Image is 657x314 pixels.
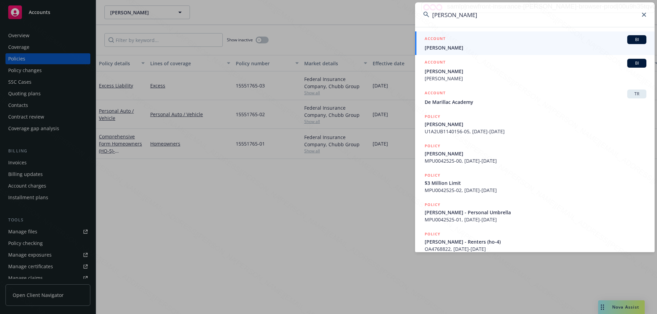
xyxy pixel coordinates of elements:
[425,142,440,149] h5: POLICY
[415,109,655,139] a: POLICY[PERSON_NAME]U1A2UB1140156-05, [DATE]-[DATE]
[425,187,646,194] span: MPU0042525-02, [DATE]-[DATE]
[425,231,440,237] h5: POLICY
[425,172,440,179] h5: POLICY
[415,168,655,197] a: POLICY$3 Million LimitMPU0042525-02, [DATE]-[DATE]
[425,44,646,51] span: [PERSON_NAME]
[425,238,646,245] span: [PERSON_NAME] - Renters (ho-4)
[425,35,446,43] h5: ACCOUNT
[630,60,644,66] span: BI
[415,227,655,256] a: POLICY[PERSON_NAME] - Renters (ho-4)OA4768822, [DATE]-[DATE]
[630,91,644,97] span: TR
[415,86,655,109] a: ACCOUNTTRDe Marillac Academy
[425,150,646,157] span: [PERSON_NAME]
[425,157,646,164] span: MPU0042525-00, [DATE]-[DATE]
[425,245,646,252] span: OA4768822, [DATE]-[DATE]
[415,197,655,227] a: POLICY[PERSON_NAME] - Personal UmbrellaMPU0042525-01, [DATE]-[DATE]
[425,68,646,75] span: [PERSON_NAME]
[425,59,446,67] h5: ACCOUNT
[425,209,646,216] span: [PERSON_NAME] - Personal Umbrella
[415,139,655,168] a: POLICY[PERSON_NAME]MPU0042525-00, [DATE]-[DATE]
[425,98,646,106] span: De Marillac Academy
[425,179,646,187] span: $3 Million Limit
[425,121,646,128] span: [PERSON_NAME]
[415,2,655,27] input: Search...
[425,216,646,223] span: MPU0042525-01, [DATE]-[DATE]
[630,37,644,43] span: BI
[425,128,646,135] span: U1A2UB1140156-05, [DATE]-[DATE]
[425,113,440,120] h5: POLICY
[425,75,646,82] span: [PERSON_NAME]
[425,201,440,208] h5: POLICY
[415,55,655,86] a: ACCOUNTBI[PERSON_NAME][PERSON_NAME]
[425,90,446,98] h5: ACCOUNT
[415,31,655,55] a: ACCOUNTBI[PERSON_NAME]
